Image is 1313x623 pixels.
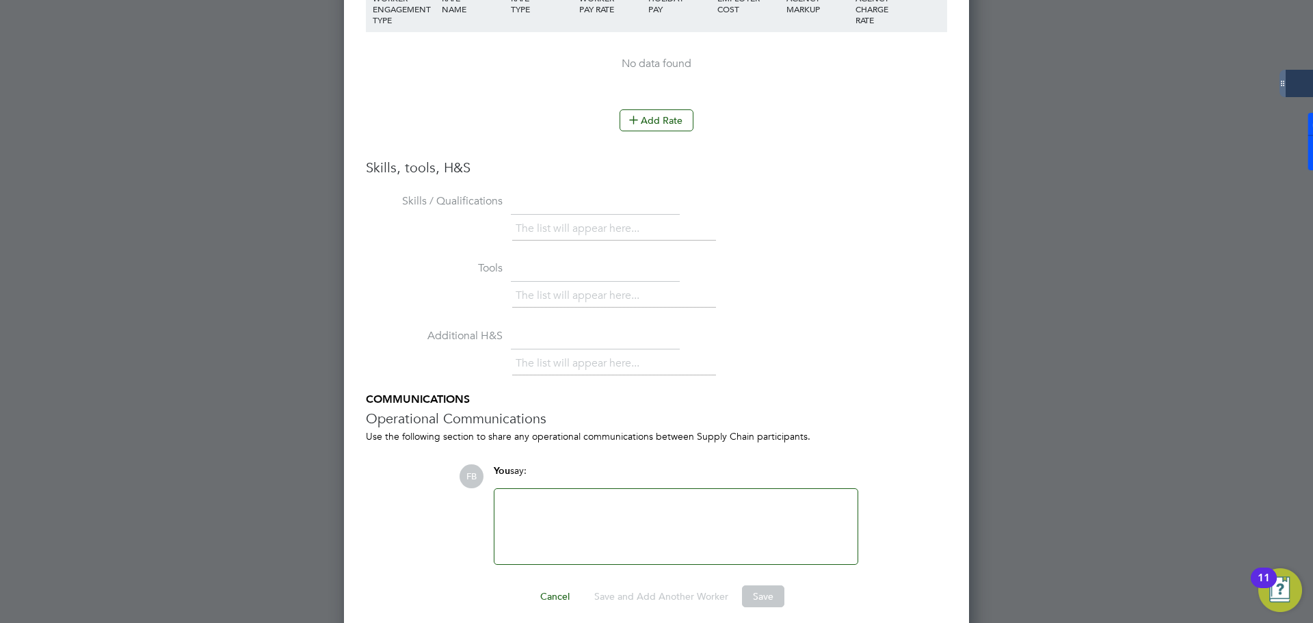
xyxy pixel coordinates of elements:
[366,194,503,209] label: Skills / Qualifications
[366,261,503,276] label: Tools
[366,410,947,427] h3: Operational Communications
[366,159,947,176] h3: Skills, tools, H&S
[516,287,645,305] li: The list will appear here...
[494,465,510,477] span: You
[366,329,503,343] label: Additional H&S
[1258,578,1270,596] div: 11
[516,220,645,238] li: The list will appear here...
[494,464,858,488] div: say:
[620,109,693,131] button: Add Rate
[529,585,581,607] button: Cancel
[742,585,784,607] button: Save
[460,464,483,488] span: FB
[1258,568,1302,612] button: Open Resource Center, 11 new notifications
[380,57,933,71] div: No data found
[516,354,645,373] li: The list will appear here...
[583,585,739,607] button: Save and Add Another Worker
[366,430,947,442] div: Use the following section to share any operational communications between Supply Chain participants.
[366,393,947,407] h5: COMMUNICATIONS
